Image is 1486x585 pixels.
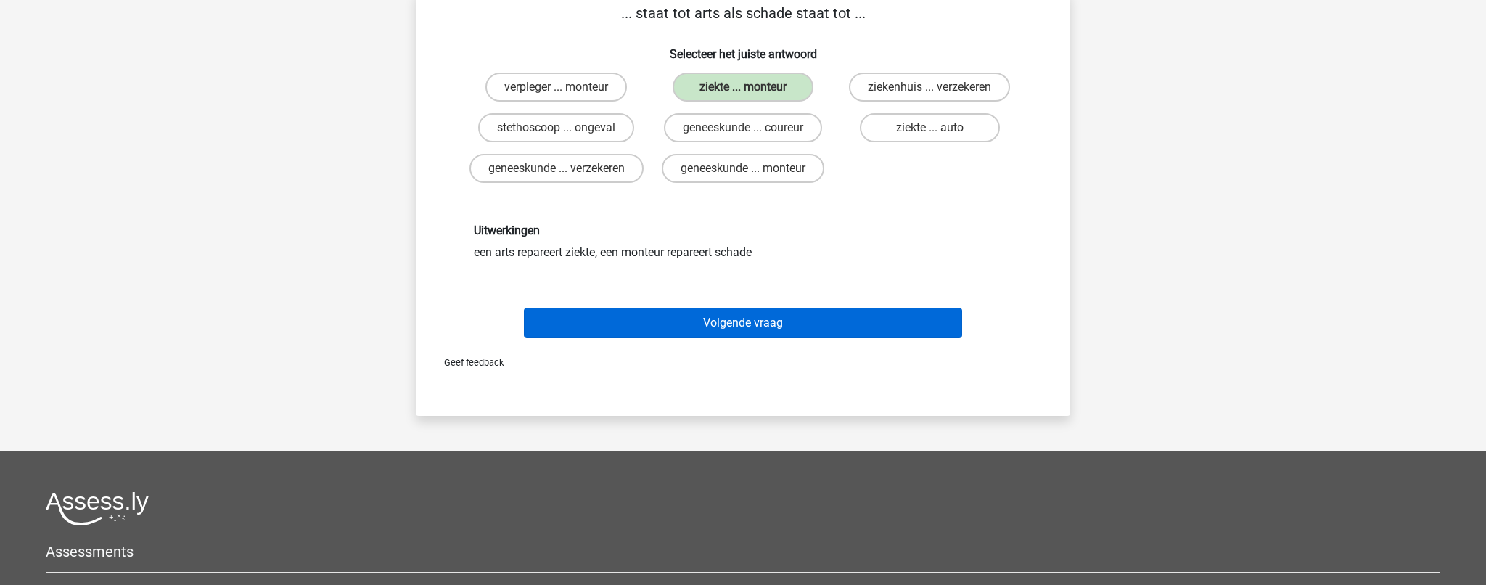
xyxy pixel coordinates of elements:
label: ziekenhuis ... verzekeren [849,73,1010,102]
label: verpleger ... monteur [485,73,627,102]
h6: Uitwerkingen [474,224,1012,237]
label: stethoscoop ... ongeval [478,113,634,142]
p: ... staat tot arts als schade staat tot ... [439,2,1047,24]
label: geneeskunde ... monteur [662,154,824,183]
h5: Assessments [46,543,1440,560]
span: Geef feedback [432,357,504,368]
h6: Selecteer het juiste antwoord [439,36,1047,61]
img: Assessly logo [46,491,149,525]
label: ziekte ... monteur [673,73,813,102]
label: geneeskunde ... coureur [664,113,822,142]
button: Volgende vraag [524,308,963,338]
div: een arts repareert ziekte, een monteur repareert schade [463,224,1023,261]
label: ziekte ... auto [860,113,1000,142]
label: geneeskunde ... verzekeren [469,154,644,183]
